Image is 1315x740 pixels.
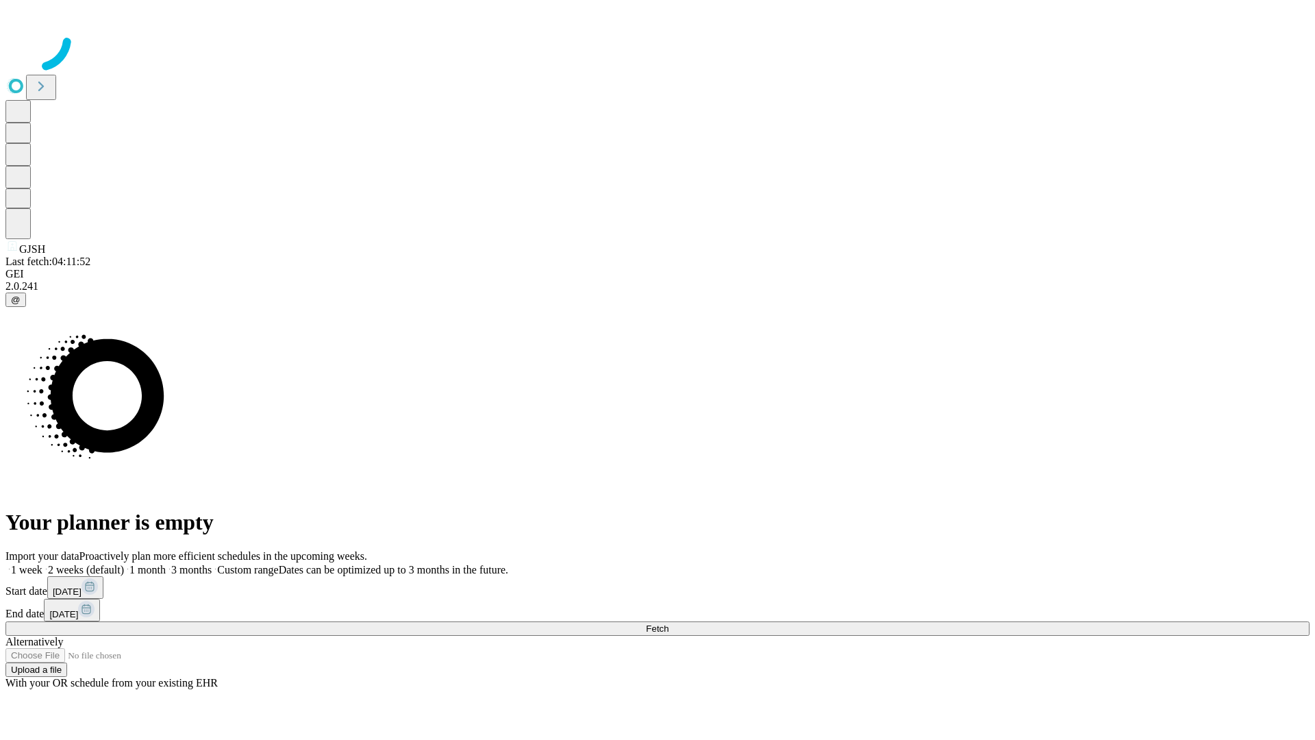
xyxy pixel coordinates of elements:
[47,576,103,599] button: [DATE]
[129,564,166,576] span: 1 month
[5,256,90,267] span: Last fetch: 04:11:52
[19,243,45,255] span: GJSH
[5,599,1310,621] div: End date
[5,677,218,689] span: With your OR schedule from your existing EHR
[646,624,668,634] span: Fetch
[44,599,100,621] button: [DATE]
[5,293,26,307] button: @
[11,295,21,305] span: @
[5,621,1310,636] button: Fetch
[279,564,508,576] span: Dates can be optimized up to 3 months in the future.
[79,550,367,562] span: Proactively plan more efficient schedules in the upcoming weeks.
[171,564,212,576] span: 3 months
[5,636,63,647] span: Alternatively
[48,564,124,576] span: 2 weeks (default)
[5,550,79,562] span: Import your data
[5,663,67,677] button: Upload a file
[11,564,42,576] span: 1 week
[217,564,278,576] span: Custom range
[5,576,1310,599] div: Start date
[53,587,82,597] span: [DATE]
[5,268,1310,280] div: GEI
[5,280,1310,293] div: 2.0.241
[5,510,1310,535] h1: Your planner is empty
[49,609,78,619] span: [DATE]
